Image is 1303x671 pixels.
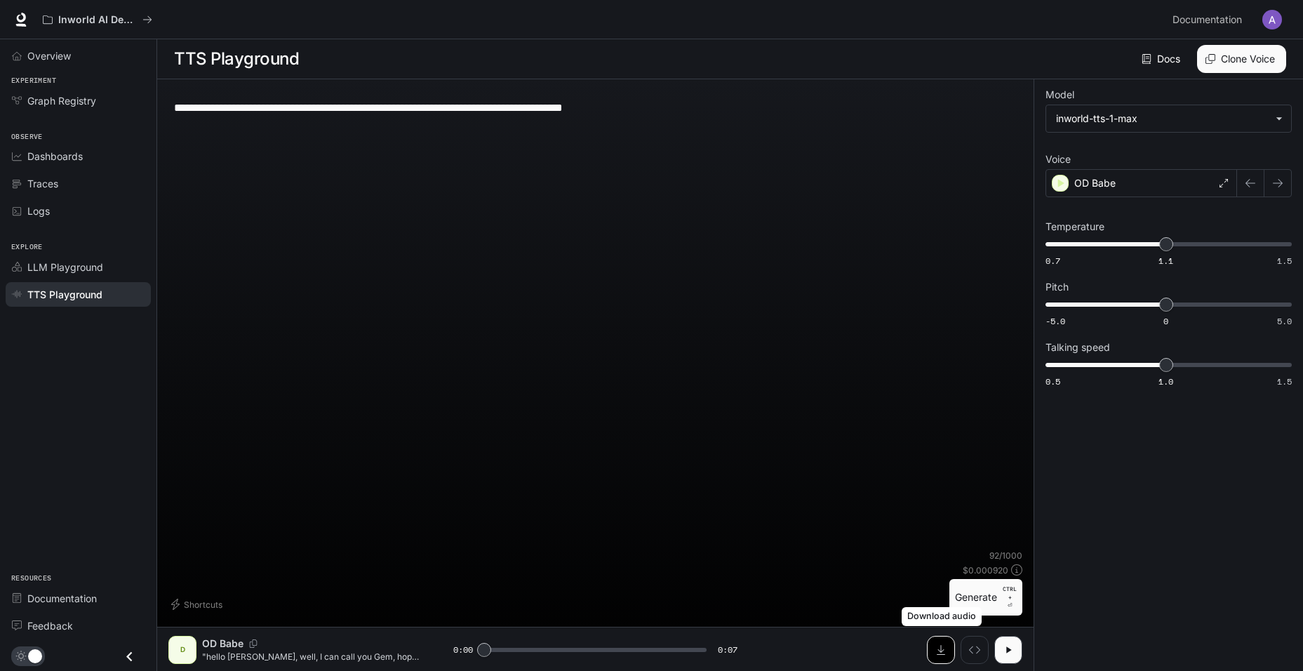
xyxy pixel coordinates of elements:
[453,643,473,657] span: 0:00
[27,204,50,218] span: Logs
[28,648,42,663] span: Dark mode toggle
[1045,343,1110,352] p: Talking speed
[58,14,137,26] p: Inworld AI Demos
[1046,105,1291,132] div: inworld-tts-1-max
[114,642,145,671] button: Close drawer
[27,149,83,164] span: Dashboards
[27,260,103,274] span: LLM Playground
[1167,6,1252,34] a: Documentation
[27,591,97,606] span: Documentation
[1158,255,1173,267] span: 1.1
[961,636,989,664] button: Inspect
[36,6,159,34] button: All workspaces
[27,287,102,302] span: TTS Playground
[243,639,263,648] button: Copy Voice ID
[1074,176,1116,190] p: OD Babe
[1045,90,1074,100] p: Model
[202,651,420,663] p: "hello [PERSON_NAME], well, I can call you Gem, hope you are good now. you really made me do this.
[1045,376,1060,387] span: 0.5
[6,44,151,68] a: Overview
[1045,255,1060,267] span: 0.7
[27,618,73,633] span: Feedback
[1163,315,1168,327] span: 0
[1045,282,1069,292] p: Pitch
[949,579,1022,616] button: GenerateCTRL +⏎
[1045,154,1071,164] p: Voice
[171,639,194,661] div: D
[927,636,955,664] button: Download audio
[6,171,151,196] a: Traces
[6,255,151,279] a: LLM Playground
[6,586,151,611] a: Documentation
[202,637,243,651] p: OD Babe
[1277,315,1292,327] span: 5.0
[1003,585,1017,602] p: CTRL +
[27,48,71,63] span: Overview
[1139,45,1186,73] a: Docs
[6,88,151,113] a: Graph Registry
[6,282,151,307] a: TTS Playground
[1277,376,1292,387] span: 1.5
[6,144,151,168] a: Dashboards
[1262,10,1282,29] img: User avatar
[1197,45,1286,73] button: Clone Voice
[27,93,96,108] span: Graph Registry
[1258,6,1286,34] button: User avatar
[174,45,299,73] h1: TTS Playground
[902,607,982,626] div: Download audio
[6,199,151,223] a: Logs
[989,550,1022,562] p: 92 / 1000
[168,593,228,616] button: Shortcuts
[1003,585,1017,610] p: ⏎
[718,643,737,657] span: 0:07
[1172,11,1242,29] span: Documentation
[1045,315,1065,327] span: -5.0
[1056,112,1269,126] div: inworld-tts-1-max
[6,613,151,638] a: Feedback
[1158,376,1173,387] span: 1.0
[1045,222,1104,232] p: Temperature
[1277,255,1292,267] span: 1.5
[963,564,1008,576] p: $ 0.000920
[27,176,58,191] span: Traces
